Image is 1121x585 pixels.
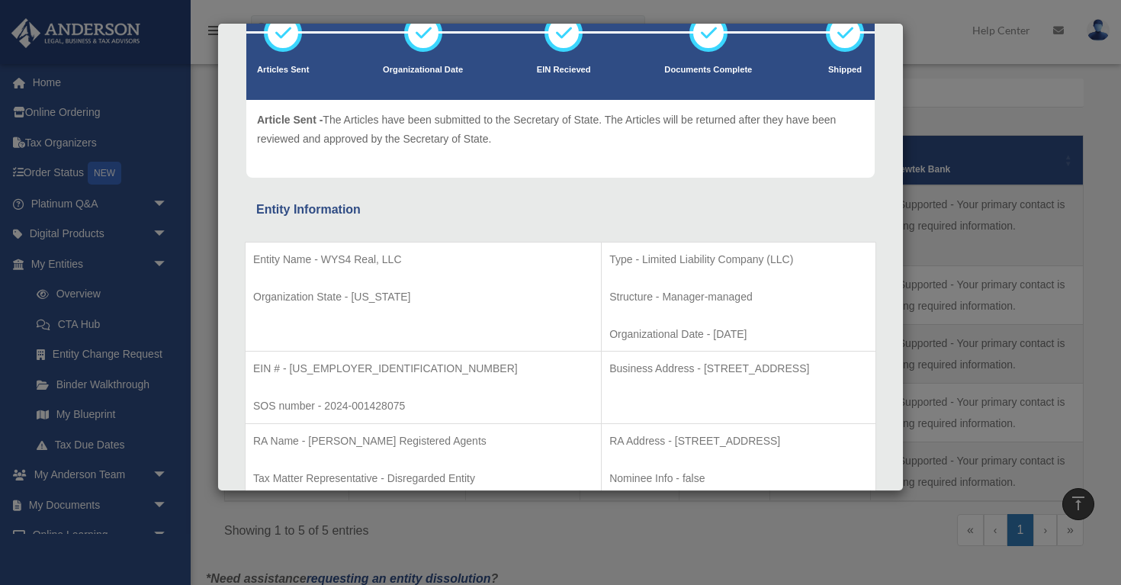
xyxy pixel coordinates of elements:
p: Structure - Manager-managed [609,288,868,307]
p: RA Name - [PERSON_NAME] Registered Agents [253,432,593,451]
p: EIN # - [US_EMPLOYER_IDENTIFICATION_NUMBER] [253,359,593,378]
p: Organization State - [US_STATE] [253,288,593,307]
p: Business Address - [STREET_ADDRESS] [609,359,868,378]
p: RA Address - [STREET_ADDRESS] [609,432,868,451]
p: The Articles have been submitted to the Secretary of State. The Articles will be returned after t... [257,111,864,148]
p: Entity Name - WYS4 Real, LLC [253,250,593,269]
p: Organizational Date - [DATE] [609,325,868,344]
p: EIN Recieved [537,63,591,78]
p: Type - Limited Liability Company (LLC) [609,250,868,269]
div: Entity Information [256,199,865,220]
p: SOS number - 2024-001428075 [253,397,593,416]
p: Tax Matter Representative - Disregarded Entity [253,469,593,488]
p: Articles Sent [257,63,309,78]
p: Shipped [826,63,864,78]
p: Nominee Info - false [609,469,868,488]
p: Documents Complete [664,63,752,78]
span: Article Sent - [257,114,323,126]
p: Organizational Date [383,63,463,78]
